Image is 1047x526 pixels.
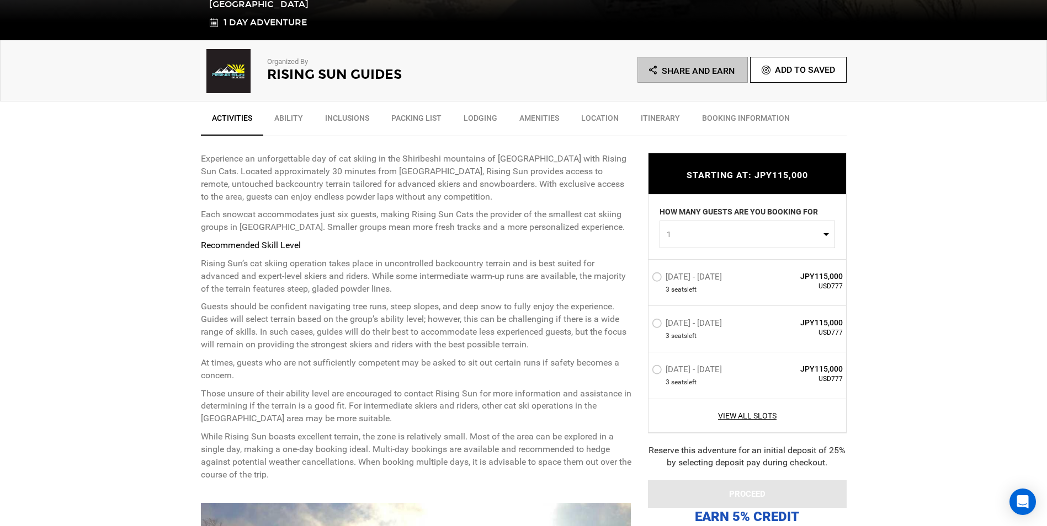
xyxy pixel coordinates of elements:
a: Location [570,107,630,135]
a: BOOKING INFORMATION [691,107,801,135]
span: 1 Day Adventure [224,17,307,29]
div: Reserve this adventure for an initial deposit of 25% by selecting deposit pay during checkout. [648,444,847,470]
span: STARTING AT: JPY115,000 [687,170,808,180]
span: s [684,331,687,341]
a: Activities [201,107,263,136]
p: At times, guests who are not sufficiently competent may be asked to sit out certain runs if safet... [201,357,631,382]
h2: Rising Sun Guides [267,67,493,82]
a: Itinerary [630,107,691,135]
p: Experience an unforgettable day of cat skiing in the Shiribeshi mountains of [GEOGRAPHIC_DATA] wi... [201,153,631,203]
span: USD777 [763,328,843,337]
a: Ability [263,107,314,135]
span: 3 [666,285,669,294]
p: Rising Sun’s cat skiing operation takes place in uncontrolled backcountry terrain and is best sui... [201,257,631,296]
a: Amenities [508,107,570,135]
a: Lodging [453,107,508,135]
strong: Recommended Skill Level [201,240,301,250]
span: seat left [671,331,697,341]
span: s [684,378,687,388]
label: [DATE] - [DATE] [652,272,725,285]
button: PROCEED [648,480,847,508]
span: USD777 [763,282,843,291]
span: 3 [666,378,669,388]
span: s [684,285,687,294]
p: Each snowcat accommodates just six guests, making Rising Sun Cats the provider of the smallest ca... [201,208,631,234]
span: 1 [667,229,821,240]
label: [DATE] - [DATE] [652,318,725,331]
a: Inclusions [314,107,380,135]
span: JPY115,000 [763,271,843,282]
img: b42dc30c5a3f3bbb55c67b877aded823.png [201,49,256,93]
span: Add To Saved [775,65,835,75]
label: HOW MANY GUESTS ARE YOU BOOKING FOR [660,206,818,221]
div: Open Intercom Messenger [1009,489,1036,515]
span: seat left [671,378,697,388]
a: View All Slots [652,410,843,421]
p: Guests should be confident navigating tree runs, steep slopes, and deep snow to fully enjoy the e... [201,300,631,351]
a: Packing List [380,107,453,135]
span: USD777 [763,375,843,384]
p: While Rising Sun boasts excellent terrain, the zone is relatively small. Most of the area can be ... [201,431,631,481]
span: seat left [671,285,697,294]
p: Organized By [267,57,493,67]
span: 3 [666,331,669,341]
label: [DATE] - [DATE] [652,365,725,378]
p: Those unsure of their ability level are encouraged to contact Rising Sun for more information and... [201,388,631,426]
span: JPY115,000 [763,364,843,375]
span: JPY115,000 [763,317,843,328]
button: 1 [660,221,835,248]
